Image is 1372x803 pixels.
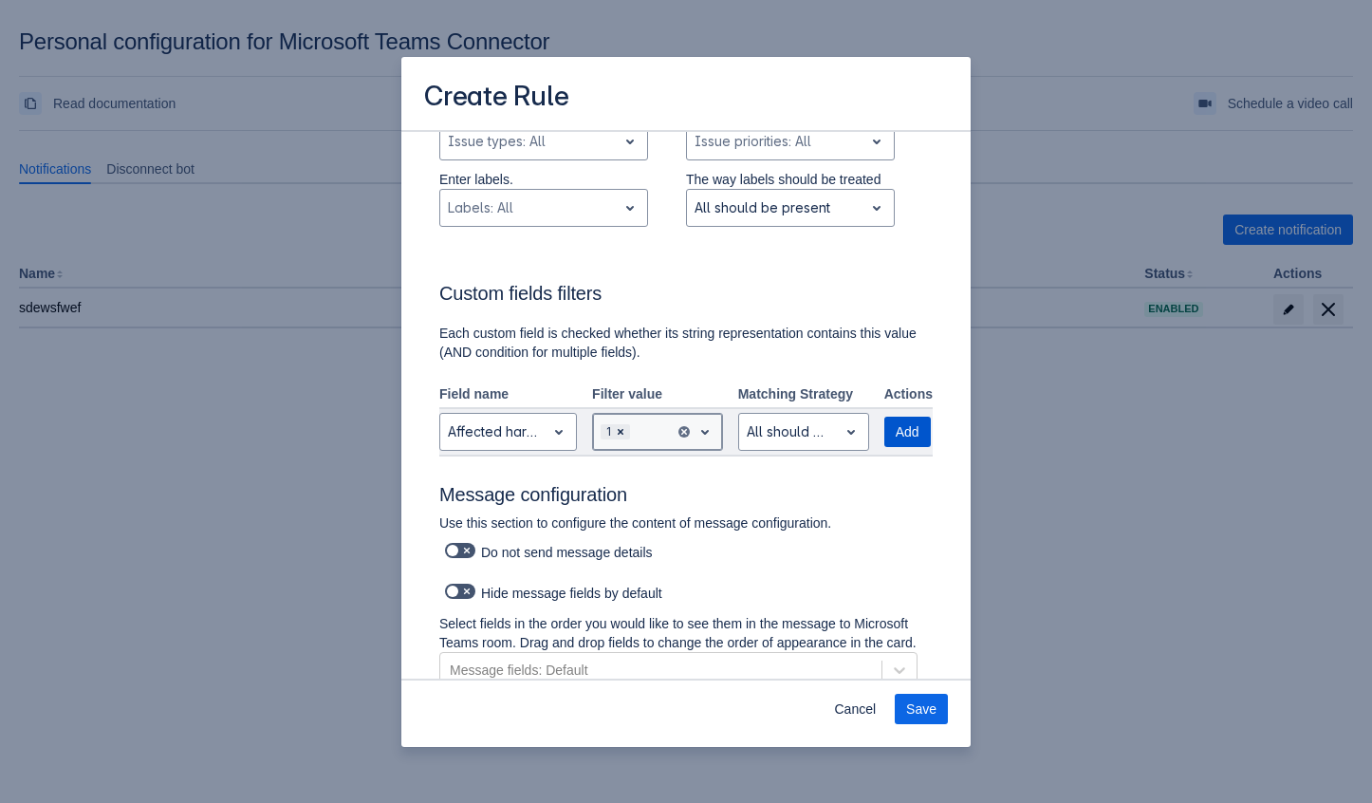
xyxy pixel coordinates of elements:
[823,694,887,724] button: Cancel
[439,381,584,409] th: Field name
[731,381,877,409] th: Matching Strategy
[439,514,918,532] p: Use this section to configure the content of message configuration.
[439,483,933,514] h3: Message configuration
[547,420,570,443] span: open
[439,614,918,652] p: Select fields in the order you would like to see them in the message to Microsoft Teams room. Dra...
[877,381,933,409] th: Actions
[694,420,716,443] span: open
[895,694,948,724] button: Save
[884,417,931,447] button: Add
[439,282,933,312] h3: Custom fields filters
[686,170,895,189] p: The way labels should be treated
[613,424,628,439] span: Clear
[619,196,641,219] span: open
[840,420,862,443] span: open
[439,578,918,605] div: Hide message fields by default
[601,424,611,439] div: 1
[896,417,919,447] span: Add
[865,130,888,153] span: open
[611,424,630,439] div: Remove 1
[906,694,936,724] span: Save
[619,130,641,153] span: open
[450,661,588,680] div: Message fields: Default
[439,170,648,189] p: Enter labels.
[424,80,569,117] h3: Create Rule
[865,196,888,219] span: open
[439,324,933,362] p: Each custom field is checked whether its string representation contains this value (AND condition...
[584,381,731,409] th: Filter value
[678,424,690,439] button: clear
[834,694,876,724] span: Cancel
[439,537,918,564] div: Do not send message details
